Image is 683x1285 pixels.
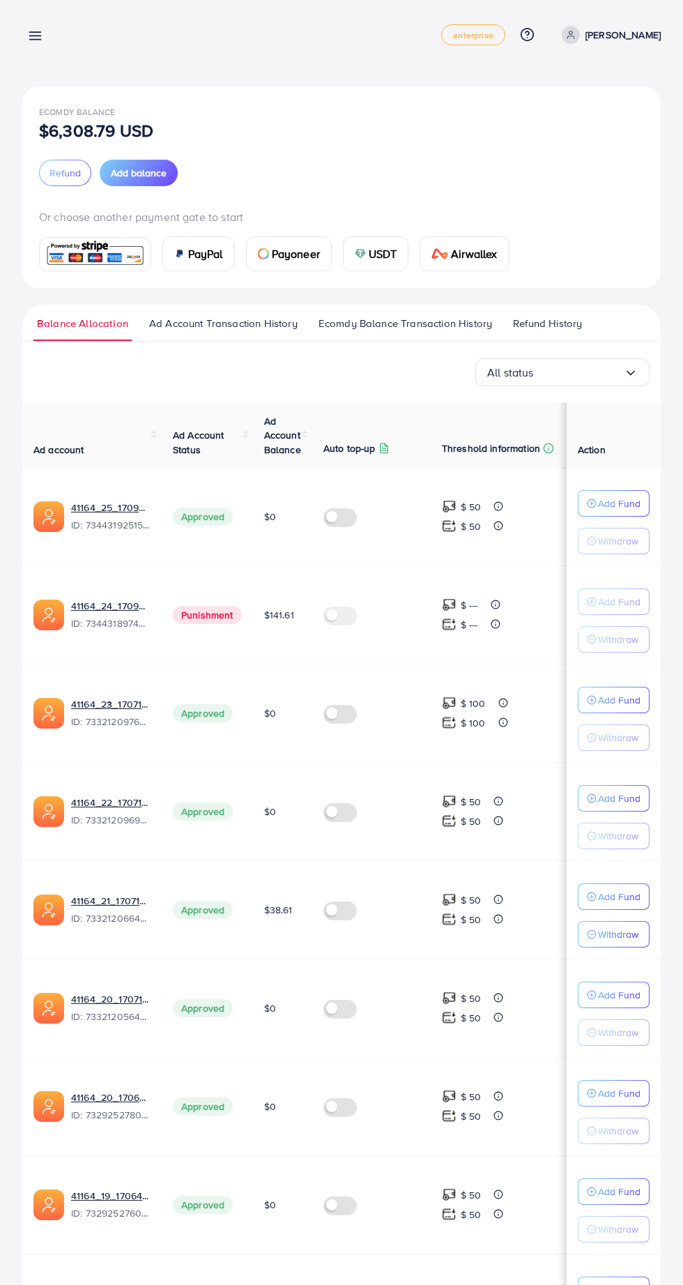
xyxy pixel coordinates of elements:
[264,1001,276,1015] span: $0
[71,616,151,630] span: ID: 7344318974215340033
[578,724,650,751] button: Withdraw
[578,1178,650,1205] button: Add Fund
[461,597,478,614] p: $ ---
[451,245,497,262] span: Airwallex
[442,1010,456,1025] img: top-up amount
[37,316,128,331] span: Balance Allocation
[258,248,269,259] img: card
[272,245,320,262] span: Payoneer
[33,796,64,827] img: ic-ads-acc.e4c84228.svg
[33,1091,64,1122] img: ic-ads-acc.e4c84228.svg
[39,122,153,139] p: $6,308.79 USD
[264,510,276,524] span: $0
[441,24,505,45] a: enterprise
[71,894,151,908] a: 41164_21_1707142387585
[461,518,482,535] p: $ 50
[173,803,233,821] span: Approved
[71,796,151,809] a: 41164_22_1707142456408
[33,600,64,630] img: ic-ads-acc.e4c84228.svg
[578,1080,650,1107] button: Add Fund
[264,608,294,622] span: $141.61
[461,1108,482,1125] p: $ 50
[453,31,493,40] span: enterprise
[442,519,456,533] img: top-up amount
[475,358,650,386] div: Search for option
[71,1189,151,1203] a: 41164_19_1706474666940
[33,698,64,729] img: ic-ads-acc.e4c84228.svg
[461,715,486,731] p: $ 100
[598,828,638,844] p: Withdraw
[264,1198,276,1212] span: $0
[39,106,115,118] span: Ecomdy Balance
[442,1207,456,1222] img: top-up amount
[420,236,509,271] a: cardAirwallex
[100,160,178,186] button: Add balance
[71,813,151,827] span: ID: 7332120969684811778
[487,362,534,383] span: All status
[578,982,650,1008] button: Add Fund
[71,894,151,926] div: <span class='underline'>41164_21_1707142387585</span></br>7332120664427642882
[578,1216,650,1242] button: Withdraw
[442,440,540,457] p: Threshold information
[71,1108,151,1122] span: ID: 7329252780571557890
[264,1100,276,1113] span: $0
[173,704,233,722] span: Approved
[71,501,151,515] a: 41164_25_1709982599082
[173,606,242,624] span: Punishment
[174,248,185,259] img: card
[461,813,482,830] p: $ 50
[534,362,624,383] input: Search for option
[111,166,167,180] span: Add balance
[578,626,650,653] button: Withdraw
[442,1187,456,1202] img: top-up amount
[598,533,638,549] p: Withdraw
[578,1019,650,1046] button: Withdraw
[343,236,409,271] a: cardUSDT
[71,1090,151,1104] a: 41164_20_1706474683598
[598,692,640,708] p: Add Fund
[264,706,276,720] span: $0
[173,508,233,526] span: Approved
[461,892,482,908] p: $ 50
[461,1088,482,1105] p: $ 50
[33,895,64,925] img: ic-ads-acc.e4c84228.svg
[578,528,650,554] button: Withdraw
[173,1097,233,1116] span: Approved
[556,26,661,44] a: [PERSON_NAME]
[71,1090,151,1123] div: <span class='underline'>41164_20_1706474683598</span></br>7329252780571557890
[442,794,456,809] img: top-up amount
[598,987,640,1003] p: Add Fund
[71,599,151,613] a: 41164_24_1709982576916
[598,593,640,610] p: Add Fund
[39,208,644,225] p: Or choose another payment gate to start
[598,790,640,807] p: Add Fund
[513,316,582,331] span: Refund History
[461,793,482,810] p: $ 50
[578,1118,650,1144] button: Withdraw
[33,1189,64,1220] img: ic-ads-acc.e4c84228.svg
[264,805,276,819] span: $0
[442,892,456,907] img: top-up amount
[442,912,456,927] img: top-up amount
[598,1024,638,1041] p: Withdraw
[585,26,661,43] p: [PERSON_NAME]
[598,1085,640,1102] p: Add Fund
[71,1010,151,1024] span: ID: 7332120564271874049
[246,236,332,271] a: cardPayoneer
[33,501,64,532] img: ic-ads-acc.e4c84228.svg
[461,990,482,1007] p: $ 50
[598,1221,638,1238] p: Withdraw
[71,1206,151,1220] span: ID: 7329252760468127746
[442,814,456,828] img: top-up amount
[71,518,151,532] span: ID: 7344319251534069762
[71,697,151,711] a: 41164_23_1707142475983
[369,245,397,262] span: USDT
[578,490,650,517] button: Add Fund
[461,911,482,928] p: $ 50
[578,785,650,812] button: Add Fund
[578,687,650,713] button: Add Fund
[323,440,376,457] p: Auto top-up
[71,1189,151,1221] div: <span class='underline'>41164_19_1706474666940</span></br>7329252760468127746
[71,599,151,631] div: <span class='underline'>41164_24_1709982576916</span></br>7344318974215340033
[598,729,638,746] p: Withdraw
